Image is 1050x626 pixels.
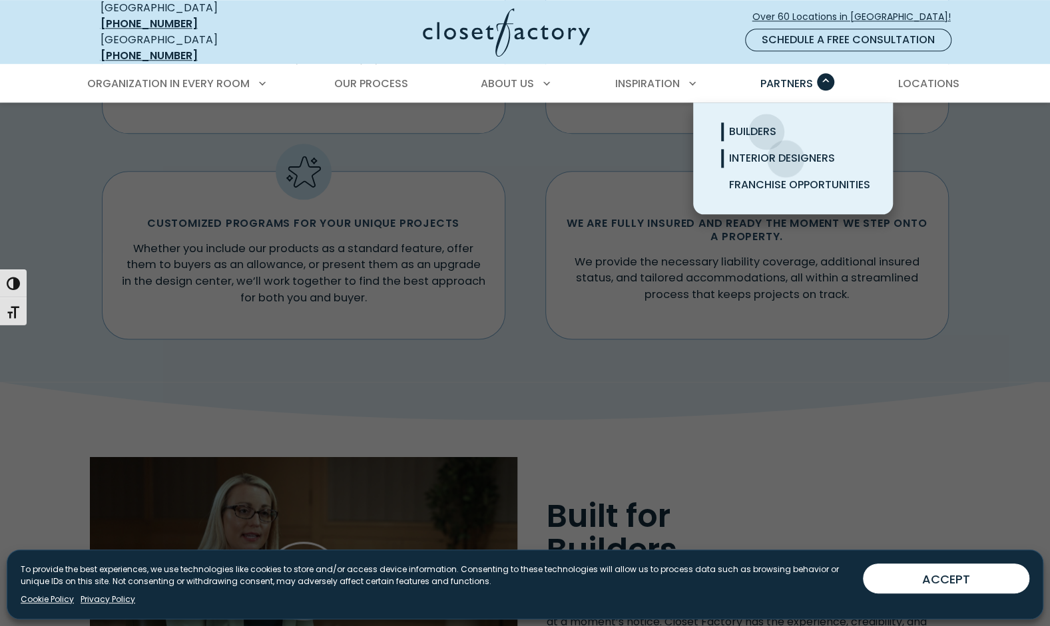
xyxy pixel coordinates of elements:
a: [PHONE_NUMBER] [101,16,198,31]
span: Builders [729,124,776,139]
a: Privacy Policy [81,593,135,605]
span: Partners [760,76,813,91]
span: Locations [898,76,959,91]
img: Closet Factory Logo [423,8,590,57]
nav: Primary Menu [78,65,973,102]
p: To provide the best experiences, we use technologies like cookies to store and/or access device i... [21,563,852,587]
span: Inspiration [615,76,680,91]
a: Schedule a Free Consultation [745,29,951,51]
ul: Partners submenu [693,102,893,214]
a: Over 60 Locations in [GEOGRAPHIC_DATA]! [752,5,962,29]
div: [GEOGRAPHIC_DATA] [101,32,294,64]
span: Interior Designers [729,150,835,166]
span: Franchise Opportunities [729,177,870,192]
span: Over 60 Locations in [GEOGRAPHIC_DATA]! [752,10,961,24]
button: ACCEPT [863,563,1029,593]
span: Organization in Every Room [87,76,250,91]
a: Cookie Policy [21,593,74,605]
a: [PHONE_NUMBER] [101,48,198,63]
span: About Us [481,76,534,91]
span: Our Process [334,76,408,91]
